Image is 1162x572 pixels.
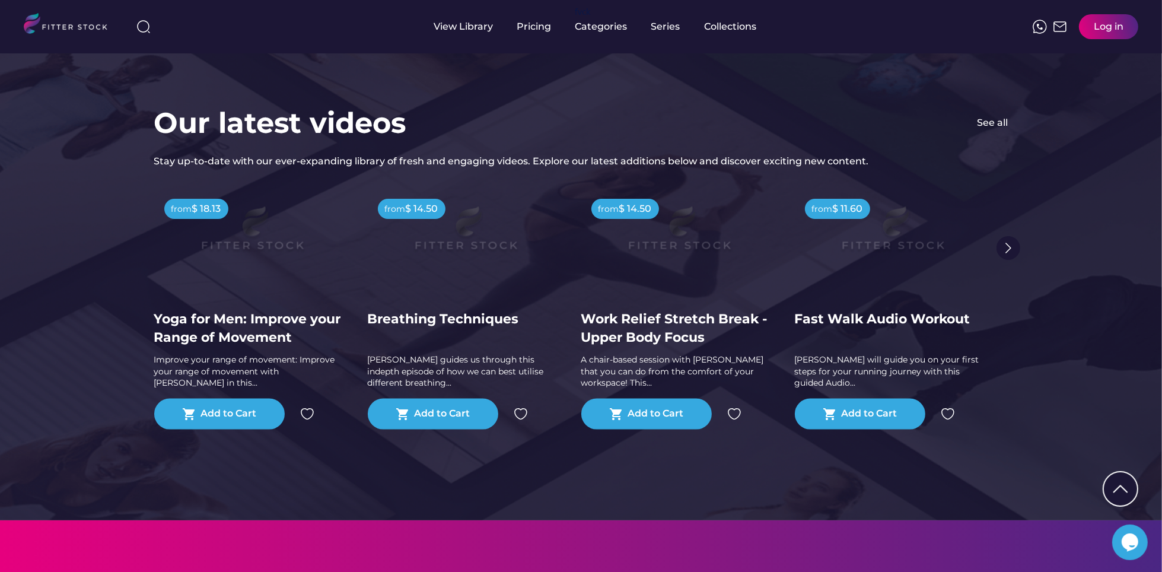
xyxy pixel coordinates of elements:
[171,204,192,215] div: from
[651,20,681,33] div: Series
[841,407,897,421] div: Add to Cart
[795,310,991,329] div: Fast Walk Audio Workout
[581,354,777,389] div: A chair-based session with [PERSON_NAME] that you can do from the comfort of your workspace! This...
[154,103,406,143] h3: Our latest videos
[434,20,494,33] div: View Library
[176,192,328,277] img: Frame%2079%20%281%29.svg
[628,407,683,421] div: Add to Cart
[182,407,196,421] button: shopping_cart
[385,204,406,215] div: from
[396,407,410,421] button: shopping_cart
[705,20,757,33] div: Collections
[514,407,528,421] img: heart.svg
[941,407,955,421] img: heart.svg
[368,310,564,329] div: Breathing Techniques
[1033,20,1047,34] img: meteor-icons_whatsapp%20%281%29.svg
[154,354,350,389] div: Improve your range of movement: Improve your range of movement with [PERSON_NAME] in this...
[817,192,969,277] img: Frame%2079%20%281%29.svg
[1104,472,1137,506] img: Group%201000002322%20%281%29.svg
[795,354,991,389] div: [PERSON_NAME] will guide you on your first steps for your running journey with this guided Audio...
[575,20,628,33] div: Categories
[24,13,117,37] img: LOGO.svg
[200,407,256,421] div: Add to Cart
[300,407,314,421] img: heart.svg
[978,116,1008,129] div: See all
[581,310,777,347] div: Work Relief Stretch Break - Upper Body Focus
[997,236,1020,260] img: Group%201000002322%20%281%29.svg
[517,20,552,33] div: Pricing
[154,310,350,347] div: Yoga for Men: Improve your Range of Movement
[603,192,755,277] img: Frame%2079%20%281%29.svg
[390,192,542,277] img: Frame%2079%20%281%29.svg
[414,407,470,421] div: Add to Cart
[823,407,837,421] button: shopping_cart
[1112,525,1150,560] iframe: chat widget
[575,6,591,18] div: fvck
[727,407,741,421] img: heart.svg
[1053,20,1067,34] img: Frame%2051.svg
[136,20,151,34] img: search-normal%203.svg
[368,354,564,389] div: [PERSON_NAME] guides us through this indepth episode of how we can best utilise different breathi...
[812,204,833,215] div: from
[1094,20,1123,33] div: Log in
[598,204,619,215] div: from
[609,407,623,421] button: shopping_cart
[154,155,869,168] div: Stay up-to-date with our ever-expanding library of fresh and engaging videos. Explore our latest ...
